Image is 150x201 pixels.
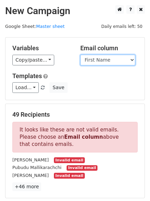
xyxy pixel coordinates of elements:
button: Save [49,82,67,93]
a: Load... [12,82,39,93]
h5: Email column [80,44,138,52]
small: [PERSON_NAME] [12,173,49,178]
a: Copy/paste... [12,55,54,65]
h5: Variables [12,44,70,52]
span: Daily emails left: 50 [99,23,145,30]
a: Daily emails left: 50 [99,24,145,29]
p: It looks like these are not valid emails. Please choose an above that contains emails. [12,122,138,152]
h2: New Campaign [5,5,145,17]
small: [PERSON_NAME] [12,157,49,162]
a: +46 more [12,182,41,191]
small: Invalid email [67,165,97,171]
small: Invalid email [54,173,85,179]
strong: Email column [64,134,103,140]
a: Master sheet [36,24,65,29]
small: Google Sheet: [5,24,65,29]
a: Templates [12,72,42,80]
small: Invalid email [54,157,85,163]
h5: 49 Recipients [12,111,138,118]
iframe: Chat Widget [116,168,150,201]
small: Pubudu Mallikarachchi [12,165,61,170]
